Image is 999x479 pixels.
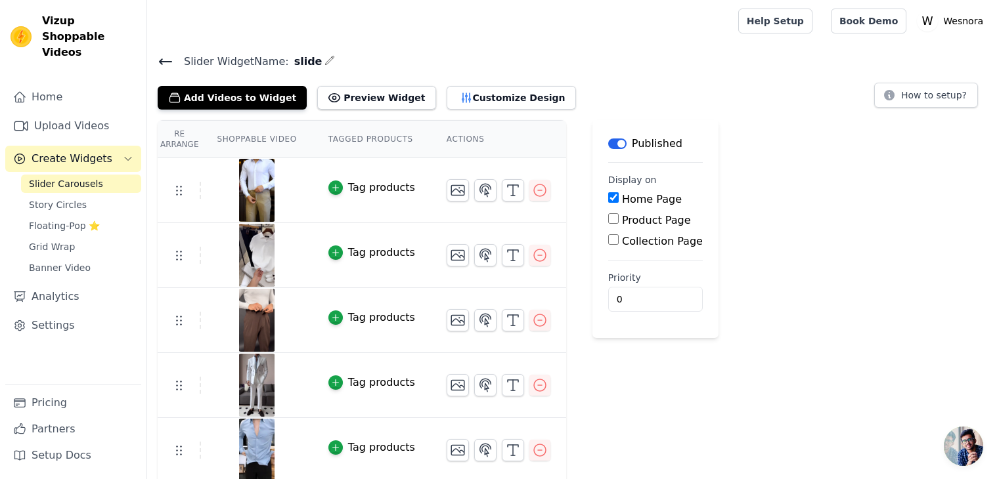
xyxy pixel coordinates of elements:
[348,375,415,390] div: Tag products
[289,54,322,70] span: slide
[317,86,435,110] button: Preview Widget
[632,136,682,152] p: Published
[917,9,988,33] button: W Wesnora
[324,52,335,70] div: Edit Name
[348,245,415,260] div: Tag products
[608,271,703,284] label: Priority
[21,175,141,193] a: Slider Carousels
[5,283,141,310] a: Analytics
[158,121,201,158] th: Re Arrange
[201,121,312,158] th: Shoppable Video
[313,121,431,158] th: Tagged Products
[622,193,682,205] label: Home Page
[622,214,691,226] label: Product Page
[944,427,983,466] div: Bate-papo aberto
[447,179,469,201] button: Change Thumbnail
[5,390,141,416] a: Pricing
[173,54,289,70] span: Slider Widget Name:
[431,121,566,158] th: Actions
[29,177,103,190] span: Slider Carousels
[738,9,812,33] a: Help Setup
[348,180,415,196] div: Tag products
[5,146,141,172] button: Create Widgets
[5,312,141,339] a: Settings
[42,13,136,60] span: Vizup Shoppable Videos
[447,86,576,110] button: Customize Design
[29,240,75,253] span: Grid Wrap
[5,416,141,442] a: Partners
[348,440,415,455] div: Tag products
[328,180,415,196] button: Tag products
[447,374,469,396] button: Change Thumbnail
[447,439,469,461] button: Change Thumbnail
[5,84,141,110] a: Home
[608,173,657,186] legend: Display on
[238,224,275,287] img: vizup-images-24a7.png
[21,238,141,256] a: Grid Wrap
[328,375,415,390] button: Tag products
[938,9,988,33] p: Wesnora
[348,310,415,325] div: Tag products
[447,244,469,266] button: Change Thumbnail
[29,261,91,274] span: Banner Video
[874,83,978,108] button: How to setup?
[874,92,978,104] a: How to setup?
[21,217,141,235] a: Floating-Pop ⭐
[238,354,275,417] img: vizup-images-69b6.png
[328,245,415,260] button: Tag products
[5,113,141,139] a: Upload Videos
[922,14,933,28] text: W
[29,219,100,232] span: Floating-Pop ⭐
[831,9,906,33] a: Book Demo
[29,198,87,211] span: Story Circles
[622,235,703,247] label: Collection Page
[21,259,141,277] a: Banner Video
[238,289,275,352] img: vizup-images-8a26.png
[158,86,307,110] button: Add Videos to Widget
[32,151,112,167] span: Create Widgets
[328,310,415,325] button: Tag products
[21,196,141,214] a: Story Circles
[238,159,275,222] img: vizup-images-7569.png
[11,26,32,47] img: Vizup
[328,440,415,455] button: Tag products
[5,442,141,469] a: Setup Docs
[447,309,469,331] button: Change Thumbnail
